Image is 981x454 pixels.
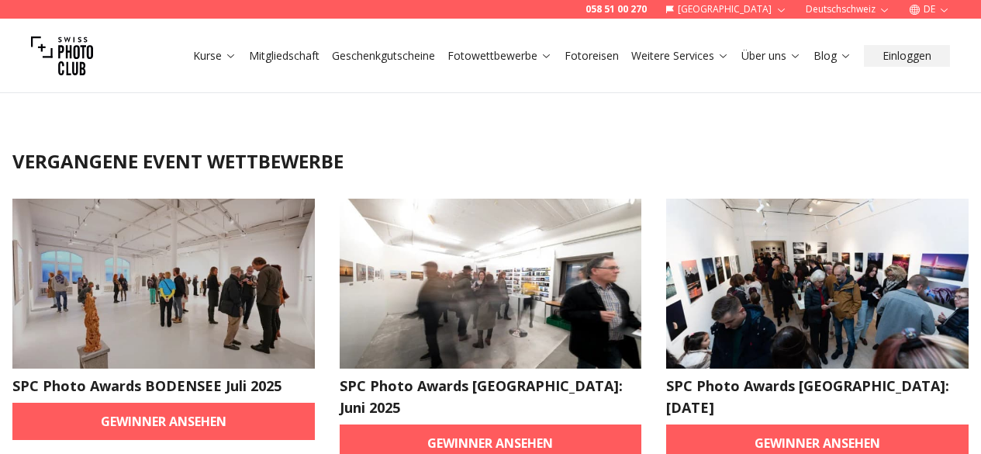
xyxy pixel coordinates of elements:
[558,45,625,67] button: Fotoreisen
[12,403,315,440] a: Gewinner ansehen
[666,375,969,418] h2: SPC Photo Awards [GEOGRAPHIC_DATA]: [DATE]
[31,25,93,87] img: Swiss photo club
[625,45,735,67] button: Weitere Services
[12,149,969,174] h1: Vergangene Event Wettbewerbe
[340,199,642,369] img: SPC Photo Awards Zürich: Juni 2025
[249,48,320,64] a: Mitgliedschaft
[12,199,315,369] img: SPC Photo Awards BODENSEE Juli 2025
[187,45,243,67] button: Kurse
[735,45,807,67] button: Über uns
[741,48,801,64] a: Über uns
[441,45,558,67] button: Fotowettbewerbe
[585,3,647,16] a: 058 51 00 270
[332,48,435,64] a: Geschenkgutscheine
[813,48,851,64] a: Blog
[243,45,326,67] button: Mitgliedschaft
[666,199,969,369] img: SPC Photo Awards Geneva: June 2025
[12,375,315,397] h2: SPC Photo Awards BODENSEE Juli 2025
[340,375,642,418] h2: SPC Photo Awards [GEOGRAPHIC_DATA]: Juni 2025
[631,48,729,64] a: Weitere Services
[864,45,950,67] button: Einloggen
[565,48,619,64] a: Fotoreisen
[193,48,237,64] a: Kurse
[447,48,552,64] a: Fotowettbewerbe
[807,45,858,67] button: Blog
[326,45,441,67] button: Geschenkgutscheine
